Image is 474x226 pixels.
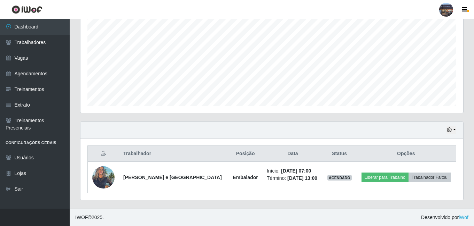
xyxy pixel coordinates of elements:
[409,173,451,182] button: Trabalhador Faltou
[459,215,468,220] a: iWof
[327,175,352,181] span: AGENDADO
[228,146,262,162] th: Posição
[123,175,222,180] strong: [PERSON_NAME] e [GEOGRAPHIC_DATA]
[356,146,456,162] th: Opções
[287,175,317,181] time: [DATE] 13:00
[233,175,258,180] strong: Embalador
[267,167,319,175] li: Início:
[421,214,468,221] span: Desenvolvido por
[362,173,409,182] button: Liberar para Trabalho
[267,175,319,182] li: Término:
[92,162,115,192] img: 1751324308831.jpeg
[11,5,42,14] img: CoreUI Logo
[75,214,104,221] span: © 2025 .
[281,168,311,174] time: [DATE] 07:00
[323,146,356,162] th: Status
[263,146,323,162] th: Data
[119,146,228,162] th: Trabalhador
[75,215,88,220] span: IWOF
